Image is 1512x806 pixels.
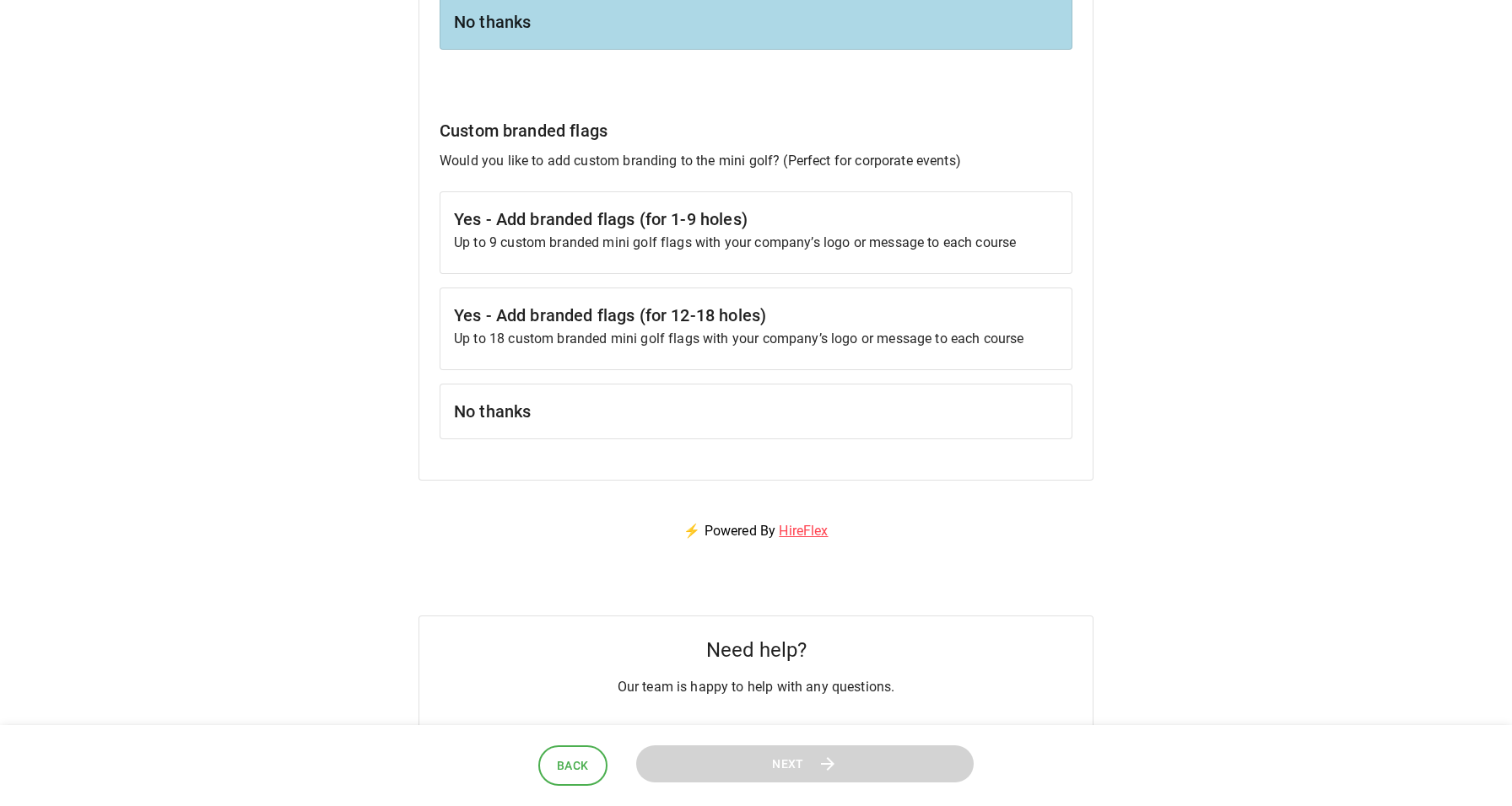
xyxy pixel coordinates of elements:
h6: Yes - Add branded flags (for 12-18 holes) [454,302,1058,329]
h6: No thanks [454,8,1058,35]
button: Back [538,745,607,787]
h6: Custom branded flags [440,117,1072,144]
h6: No thanks [454,398,1058,425]
p: Would you like to add custom branding to the mini golf? (Perfect for corporate events) [440,151,1072,171]
p: Up to 18 custom branded mini golf flags with your company’s logo or message to each course [454,329,1058,349]
span: Back [557,755,589,776]
span: Next [772,754,804,775]
h5: Need help? [706,637,807,664]
p: Our team is happy to help with any questions. [618,677,895,697]
p: Up to 9 custom branded mini golf flags with your company’s logo or message to each course [454,233,1058,253]
button: Next [636,745,974,783]
a: HireFlex [779,523,828,539]
p: ⚡ Powered By [663,501,848,562]
h6: Yes - Add branded flags (for 1-9 holes) [454,206,1058,233]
